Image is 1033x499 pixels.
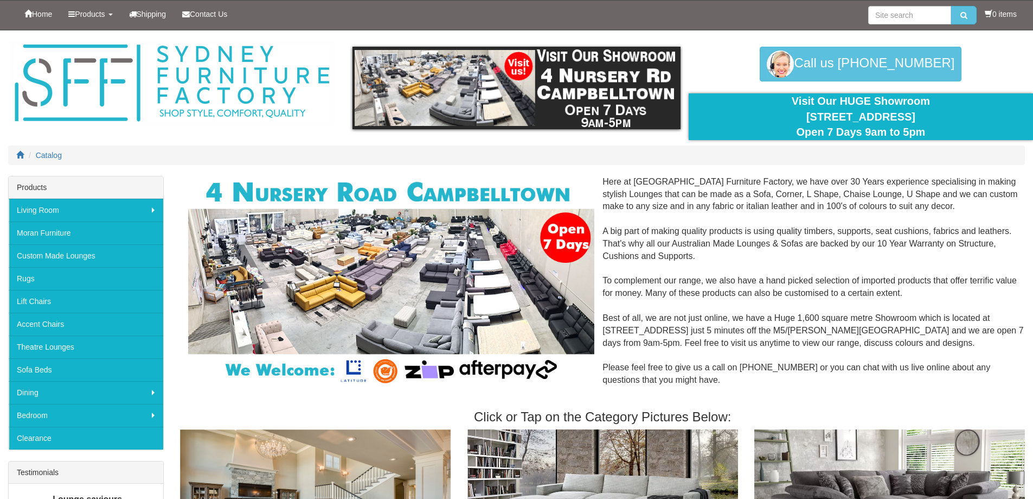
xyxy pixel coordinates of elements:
[9,313,163,336] a: Accent Chairs
[9,267,163,290] a: Rugs
[180,410,1025,424] h3: Click or Tap on the Category Pictures Below:
[697,93,1025,140] div: Visit Our HUGE Showroom [STREET_ADDRESS] Open 7 Days 9am to 5pm
[985,9,1017,20] li: 0 items
[121,1,175,28] a: Shipping
[9,404,163,427] a: Bedroom
[75,10,105,18] span: Products
[16,1,60,28] a: Home
[9,462,163,484] div: Testimonials
[32,10,52,18] span: Home
[36,151,62,160] a: Catalog
[868,6,951,24] input: Site search
[352,47,681,129] img: showroom.gif
[9,336,163,358] a: Theatre Lounges
[9,290,163,313] a: Lift Chairs
[9,222,163,244] a: Moran Furniture
[174,1,235,28] a: Contact Us
[9,381,163,404] a: Dining
[9,176,163,199] div: Products
[137,10,166,18] span: Shipping
[188,176,594,387] img: Corner Modular Lounges
[60,1,120,28] a: Products
[9,244,163,267] a: Custom Made Lounges
[9,199,163,222] a: Living Room
[9,358,163,381] a: Sofa Beds
[9,427,163,450] a: Clearance
[180,176,1025,399] div: Here at [GEOGRAPHIC_DATA] Furniture Factory, we have over 30 Years experience specialising in mak...
[190,10,227,18] span: Contact Us
[9,41,335,125] img: Sydney Furniture Factory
